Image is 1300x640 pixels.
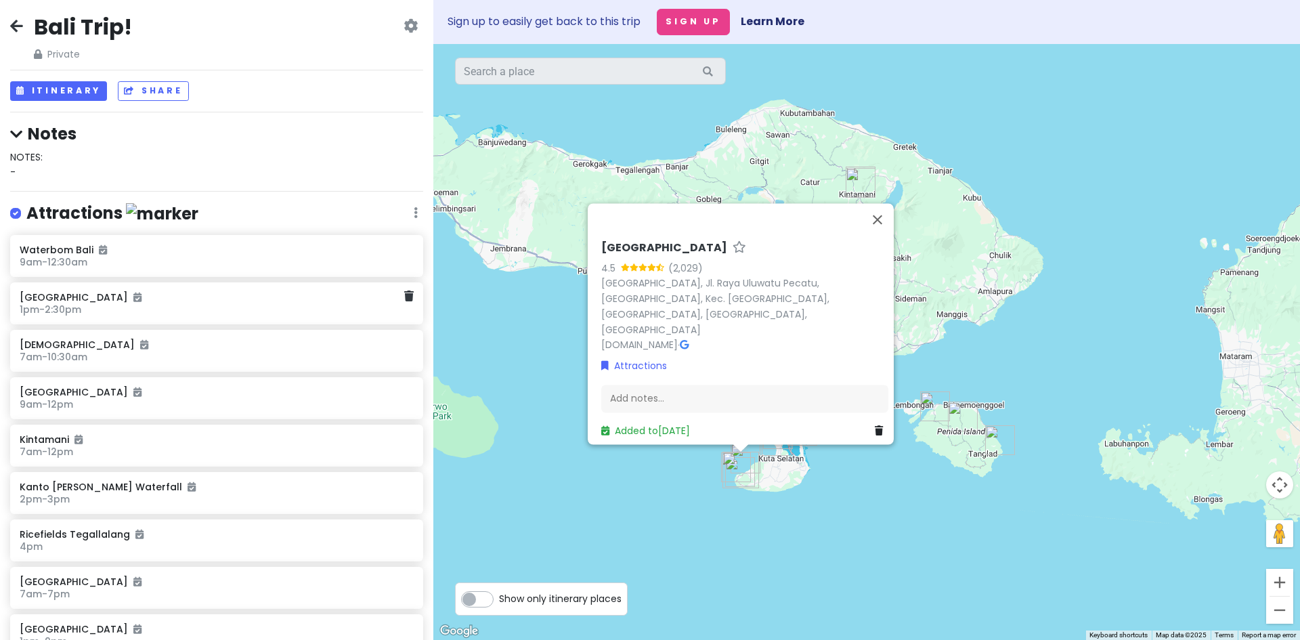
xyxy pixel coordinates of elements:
i: Added to itinerary [133,577,142,586]
span: 1pm - 2:30pm [20,303,81,316]
a: Attractions [601,359,667,374]
span: 9am - 12pm [20,398,73,411]
span: NOTES: - [10,150,43,179]
button: Zoom in [1266,569,1293,596]
h6: [DEMOGRAPHIC_DATA] [20,339,413,351]
i: Added to itinerary [135,530,144,539]
span: Private [34,47,132,62]
a: Open this area in Google Maps (opens a new window) [437,622,481,640]
a: [DOMAIN_NAME] [601,339,678,352]
i: Added to itinerary [140,340,148,349]
i: Added to itinerary [188,482,196,492]
span: Map data ©2025 [1156,631,1207,639]
h6: [GEOGRAPHIC_DATA] [601,242,727,256]
span: 7am - 12pm [20,445,73,458]
h6: [GEOGRAPHIC_DATA] [20,623,413,635]
input: Search a place [455,58,726,85]
a: Star place [733,242,746,256]
h6: [GEOGRAPHIC_DATA] [20,291,404,303]
div: Ritatkala Cafe [846,167,875,196]
span: 7am - 10:30am [20,350,87,364]
img: Google [437,622,481,640]
span: 7am - 7pm [20,587,70,601]
a: Delete place [875,424,888,439]
button: Itinerary [10,81,107,101]
div: Penida Island [948,402,978,431]
i: Added to itinerary [133,293,142,302]
button: Share [118,81,188,101]
h4: Notes [10,123,423,144]
span: 2pm - 3pm [20,492,70,506]
i: Google Maps [680,341,689,350]
div: Uluwatu Temple [721,452,751,482]
div: Diamond Beach [985,425,1015,455]
div: (2,029) [668,261,703,276]
div: · [601,242,888,354]
a: [GEOGRAPHIC_DATA], Jl. Raya Uluwatu Pecatu, [GEOGRAPHIC_DATA], Kec. [GEOGRAPHIC_DATA], [GEOGRAPHI... [601,277,829,337]
i: Added to itinerary [74,435,83,444]
div: NANA Penida [920,391,950,421]
div: 4.5 [601,261,621,276]
h2: Bali Trip! [34,13,132,41]
button: Keyboard shortcuts [1089,631,1148,640]
div: Nyang Nyang Beach [722,452,759,488]
a: Report a map error [1242,631,1296,639]
a: Delete place [404,288,414,305]
h6: [GEOGRAPHIC_DATA] [20,576,413,588]
h6: Waterbom Bali [20,244,413,256]
span: 4pm [20,540,43,553]
button: Sign Up [657,9,730,35]
h6: Kintamani [20,433,413,446]
a: Added to[DATE] [601,425,690,438]
a: Learn More [741,14,804,29]
button: Map camera controls [1266,471,1293,498]
div: Kintamani [846,168,875,198]
div: Padang Padang Beach [731,444,760,473]
button: Close [861,204,894,236]
span: Show only itinerary places [499,591,622,606]
i: Added to itinerary [99,245,107,255]
a: Terms (opens in new tab) [1215,631,1234,639]
button: Zoom out [1266,597,1293,624]
h6: Ricefields Tegallalang [20,528,413,540]
button: Drag Pegman onto the map to open Street View [1266,520,1293,547]
h6: [GEOGRAPHIC_DATA] [20,386,413,398]
div: Add notes... [601,385,888,413]
h4: Attractions [26,202,198,225]
span: 9am - 12:30am [20,255,87,269]
i: Added to itinerary [133,624,142,634]
h6: Kanto [PERSON_NAME] Waterfall [20,481,413,493]
i: Added to itinerary [133,387,142,397]
img: marker [126,203,198,224]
